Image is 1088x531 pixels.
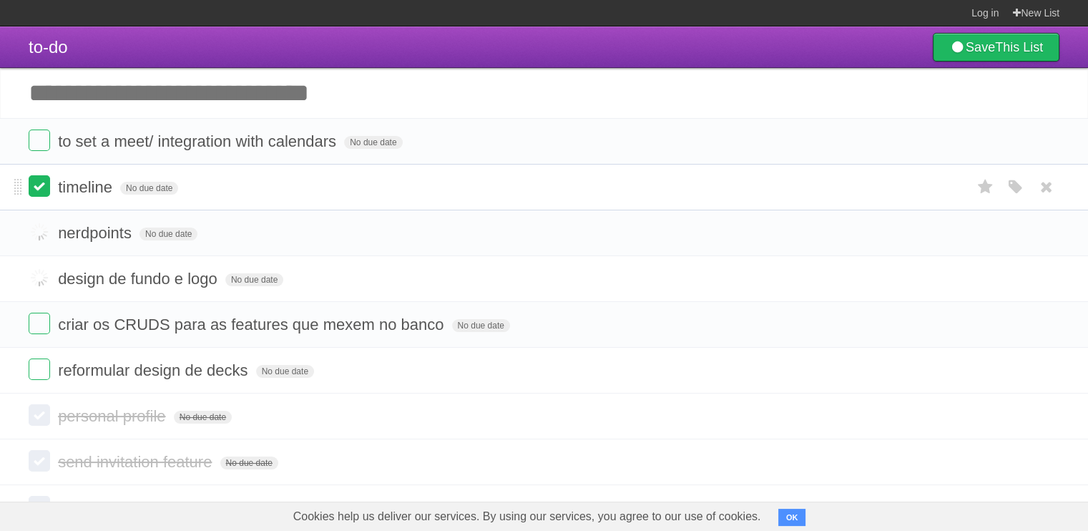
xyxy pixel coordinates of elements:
span: reformular design de decks [58,361,251,379]
span: No due date [139,228,197,240]
a: SaveThis List [933,33,1059,62]
span: nerdpoints [58,224,135,242]
label: Done [29,175,50,197]
span: criar os CRUDS para as features que mexem no banco [58,316,447,333]
span: send invitation feature [58,453,215,471]
span: design de fundo e logo [58,270,221,288]
span: No due date [174,411,232,424]
span: Cookies help us deliver our services. By using our services, you agree to our use of cookies. [279,502,775,531]
label: Done [29,450,50,472]
span: No due date [256,365,314,378]
label: Done [29,130,50,151]
label: Done [29,359,50,380]
label: Done [29,221,50,243]
label: Done [29,267,50,288]
span: to set a meet/ integration with calendars [58,132,340,150]
button: OK [778,509,806,526]
label: Done [29,313,50,334]
span: No due date [452,319,510,332]
span: No due date [220,457,278,469]
b: This List [995,40,1043,54]
span: No due date [344,136,402,149]
span: personal profile [58,407,169,425]
span: an internal pomodoro timer!! [58,499,258,517]
span: No due date [120,182,178,195]
span: No due date [225,273,283,286]
span: to-do [29,37,68,57]
span: timeline [58,178,116,196]
label: Star task [972,175,999,199]
label: Done [29,404,50,426]
label: Done [29,496,50,517]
